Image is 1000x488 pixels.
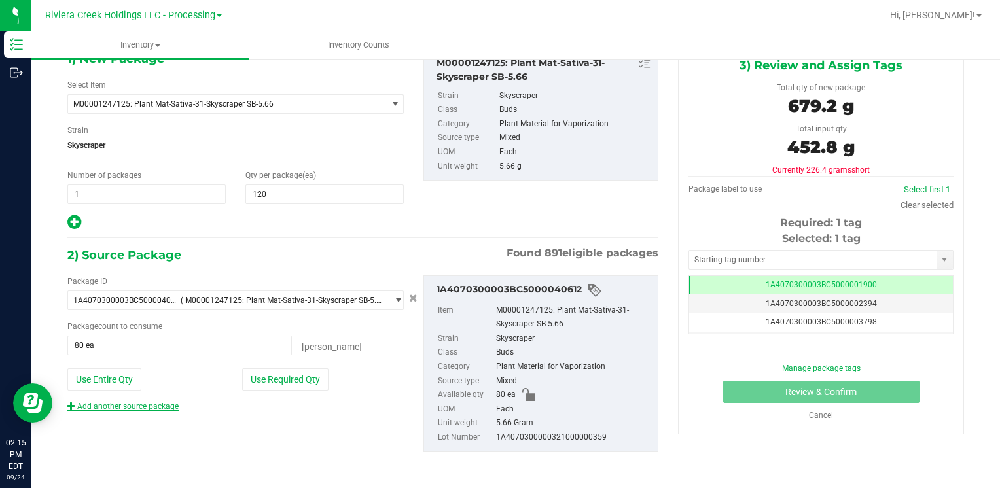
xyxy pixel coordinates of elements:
a: Select first 1 [904,184,950,194]
span: select [937,251,953,269]
span: Required: 1 tag [780,217,862,229]
div: M00001247125: Plant Mat-Sativa-31-Skyscraper SB-5.66 [496,304,651,332]
a: Manage package tags [782,364,861,373]
span: Total input qty [796,124,847,133]
div: Plant Material for Vaporization [496,360,651,374]
div: 5.66 g [499,160,652,174]
span: Currently 226.4 grams [772,166,870,175]
div: Buds [499,103,652,117]
a: Inventory Counts [249,31,467,59]
label: Select Item [67,79,106,91]
span: 452.8 g [787,137,855,158]
div: 5.66 Gram [496,416,651,430]
span: Total qty of new package [777,83,865,92]
div: Mixed [499,131,652,145]
div: Buds [496,345,651,360]
label: Item [438,304,493,332]
div: Mixed [496,374,651,389]
input: 80 ea [68,336,291,355]
span: 1A4070300003BC5000040612 [73,296,181,305]
span: select [387,95,403,113]
iframe: Resource center [13,383,52,423]
a: Cancel [809,411,833,420]
span: Selected: 1 tag [782,232,861,245]
a: Add another source package [67,402,179,411]
span: 3) Review and Assign Tags [740,56,902,75]
input: Starting tag number [689,251,937,269]
label: UOM [438,145,497,160]
span: 891 [545,247,562,259]
button: Review & Confirm [723,381,920,403]
span: ( M00001247125: Plant Mat-Sativa-31-Skyscraper SB-5.66 ) [181,296,382,305]
p: 09/24 [6,472,26,482]
a: Inventory [31,31,249,59]
label: Strain [438,89,497,103]
div: Skyscraper [499,89,652,103]
span: count [98,322,118,331]
span: Inventory [31,39,249,51]
span: Add new output [67,220,81,230]
span: Skyscraper [67,135,404,155]
span: Package to consume [67,322,162,331]
label: Class [438,345,493,360]
span: Package ID [67,277,107,286]
span: Riviera Creek Holdings LLC - Processing [45,10,215,21]
label: Unit weight [438,416,493,430]
span: Qty per package [245,171,316,180]
span: Package label to use [688,184,762,194]
p: 02:15 PM EDT [6,437,26,472]
span: select [387,291,403,309]
label: Strain [67,124,88,136]
label: Category [438,117,497,131]
a: Clear selected [901,200,954,210]
div: 1A4070300000321000000359 [496,430,651,445]
span: 2) Source Package [67,245,181,265]
div: Skyscraper [496,332,651,346]
span: 80 ea [496,388,516,402]
span: Found eligible packages [507,245,658,261]
div: Each [499,145,652,160]
div: Each [496,402,651,417]
button: Cancel button [405,289,421,308]
span: 1A4070300003BC5000003798 [766,317,877,326]
div: 1A4070300003BC5000040612 [437,283,651,298]
label: Source type [438,374,493,389]
label: Class [438,103,497,117]
label: Lot Number [438,430,493,445]
label: Category [438,360,493,374]
label: UOM [438,402,493,417]
span: Number of packages [67,171,141,180]
span: 679.2 g [788,96,854,116]
label: Available qty [438,388,493,402]
input: 120 [246,185,403,203]
div: M00001247125: Plant Mat-Sativa-31-Skyscraper SB-5.66 [437,56,651,84]
inline-svg: Inventory [10,38,23,51]
label: Source type [438,131,497,145]
label: Unit weight [438,160,497,174]
label: Strain [438,332,493,346]
button: Use Entire Qty [67,368,141,391]
span: Hi, [PERSON_NAME]! [890,10,975,20]
span: [PERSON_NAME] [302,341,362,352]
span: 1A4070300003BC5000002394 [766,299,877,308]
inline-svg: Outbound [10,66,23,79]
input: 1 [68,185,225,203]
div: Plant Material for Vaporization [499,117,652,131]
span: M00001247125: Plant Mat-Sativa-31-Skyscraper SB-5.66 [73,99,370,109]
button: Use Required Qty [242,368,329,391]
span: 1A4070300003BC5000001900 [766,280,877,289]
span: Inventory Counts [310,39,407,51]
span: short [851,166,870,175]
span: (ea) [302,171,316,180]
